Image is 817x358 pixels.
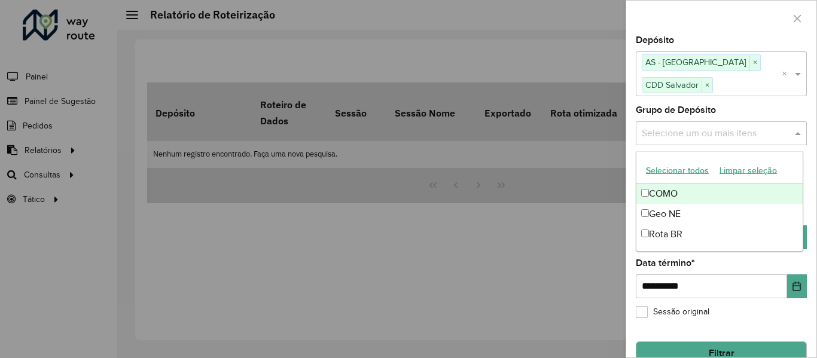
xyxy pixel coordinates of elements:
[709,348,734,358] font: Filtrar
[649,188,678,198] font: COMO
[642,55,749,69] span: AS - [GEOGRAPHIC_DATA]
[720,166,777,175] font: Limpar seleção
[642,78,702,92] span: CDD Salvador
[653,307,709,316] font: Sessão original
[646,166,709,175] font: Selecionar todos
[787,274,807,298] button: Escolha a data
[636,151,803,252] ng-dropdown-panel: Lista de opções
[649,229,682,239] font: Rota BR
[636,105,716,115] font: Grupo de Depósito
[714,161,782,180] button: Limpar seleção
[636,258,691,268] font: Data término
[636,35,674,45] font: Depósito
[782,67,792,81] span: Clear all
[749,56,760,70] span: ×
[702,78,712,93] span: ×
[641,161,714,180] button: Selecionar todos
[649,209,681,219] font: Geo NE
